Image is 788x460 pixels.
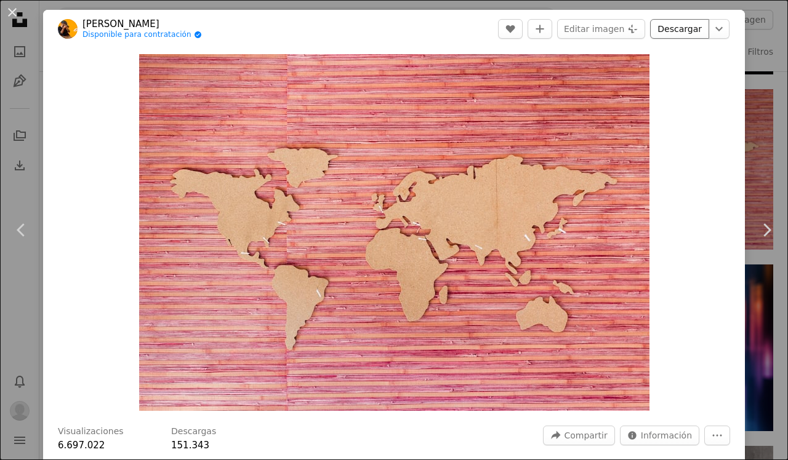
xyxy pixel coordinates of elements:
[82,18,202,30] a: [PERSON_NAME]
[543,426,614,445] button: Compartir esta imagen
[58,440,105,451] span: 6.697.022
[557,19,645,39] button: Editar imagen
[641,426,692,445] span: Información
[498,19,523,39] button: Me gusta
[171,440,209,451] span: 151.343
[171,426,216,438] h3: Descargas
[704,426,730,445] button: Más acciones
[564,426,607,445] span: Compartir
[139,54,649,411] button: Ampliar en esta imagen
[650,19,709,39] a: Descargar
[82,30,202,40] a: Disponible para contratación
[58,19,78,39] img: Ve al perfil de Louis Hansel
[709,19,730,39] button: Elegir el tamaño de descarga
[58,426,124,438] h3: Visualizaciones
[139,54,649,411] img: Decoración de pared del mapa del mundo
[528,19,552,39] button: Añade a la colección
[620,426,699,445] button: Estadísticas sobre esta imagen
[745,171,788,289] a: Siguiente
